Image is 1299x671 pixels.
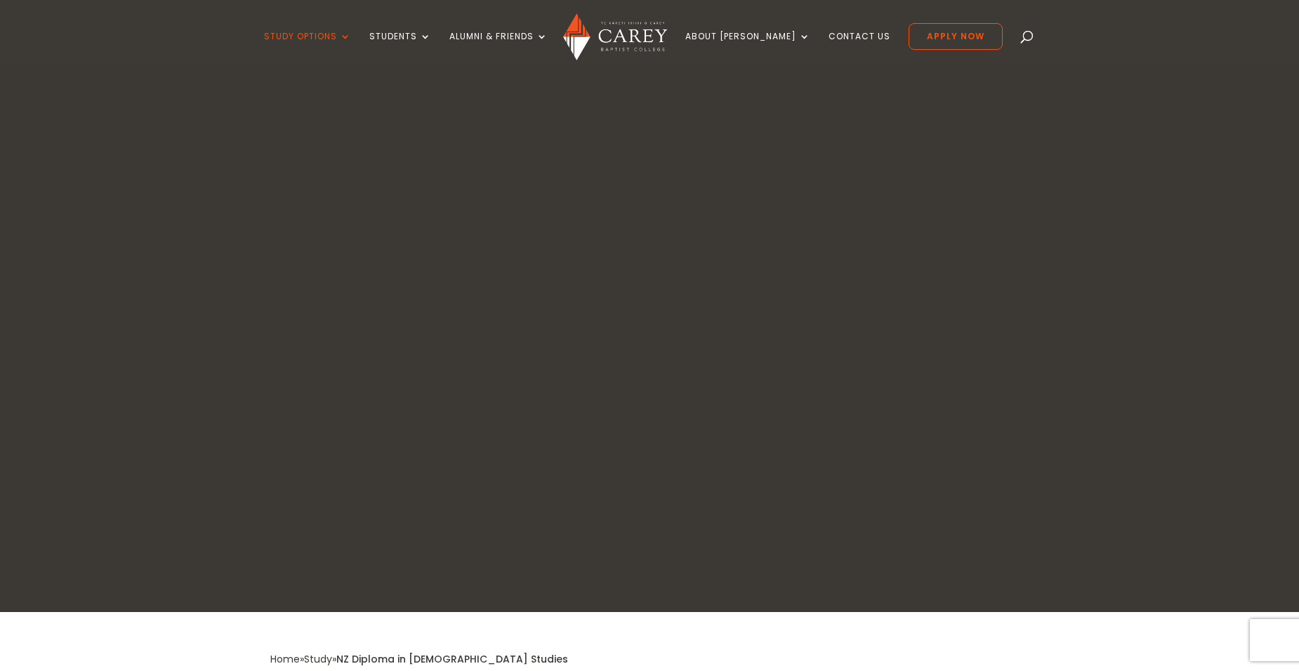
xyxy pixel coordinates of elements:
a: Students [369,32,431,65]
a: Home [270,652,300,666]
span: » » [270,652,568,666]
img: Carey Baptist College [563,13,666,60]
a: Contact Us [829,32,890,65]
a: Study Options [264,32,351,65]
span: NZ Diploma in [DEMOGRAPHIC_DATA] Studies [336,652,568,666]
a: Apply Now [909,23,1003,50]
a: Study [304,652,332,666]
a: About [PERSON_NAME] [685,32,810,65]
a: Alumni & Friends [449,32,548,65]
